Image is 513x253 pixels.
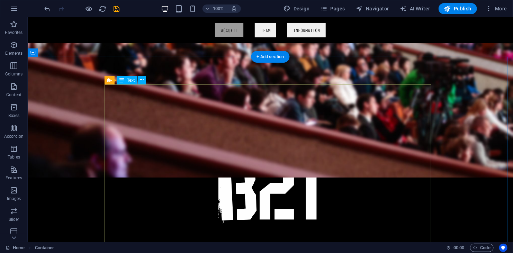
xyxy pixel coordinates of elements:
i: Undo: Change text (Ctrl+Z) [44,5,52,13]
p: Images [7,196,21,201]
p: Content [6,92,21,98]
p: Accordion [4,134,24,139]
span: : [458,245,459,250]
span: Text [127,78,135,82]
p: Tables [8,154,20,160]
button: 100% [202,4,227,13]
p: Features [6,175,22,181]
button: undo [43,4,52,13]
div: + Add section [251,51,290,63]
span: Code [473,244,490,252]
a: Click to cancel selection. Double-click to open Pages [6,244,25,252]
p: Slider [9,217,19,222]
i: On resize automatically adjust zoom level to fit chosen device. [231,6,237,12]
h6: 100% [213,4,224,13]
nav: breadcrumb [35,244,54,252]
button: Usercentrics [499,244,507,252]
button: Design [281,3,313,14]
i: Save (Ctrl+S) [113,5,121,13]
span: Click to select. Double-click to edit [35,244,54,252]
button: Pages [318,3,348,14]
button: Navigator [353,3,392,14]
span: Pages [321,5,345,12]
p: Columns [5,71,22,77]
button: Click here to leave preview mode and continue editing [85,4,93,13]
button: More [483,3,510,14]
button: AI Writer [397,3,433,14]
span: Design [284,5,310,12]
p: Favorites [5,30,22,35]
span: More [485,5,507,12]
span: Navigator [356,5,389,12]
button: Publish [439,3,477,14]
button: Code [470,244,494,252]
p: Elements [5,51,23,56]
button: save [112,4,121,13]
span: Publish [444,5,471,12]
span: 00 00 [453,244,464,252]
h6: Session time [446,244,465,252]
button: reload [99,4,107,13]
i: Reload page [99,5,107,13]
span: AI Writer [400,5,430,12]
p: Boxes [8,113,20,118]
